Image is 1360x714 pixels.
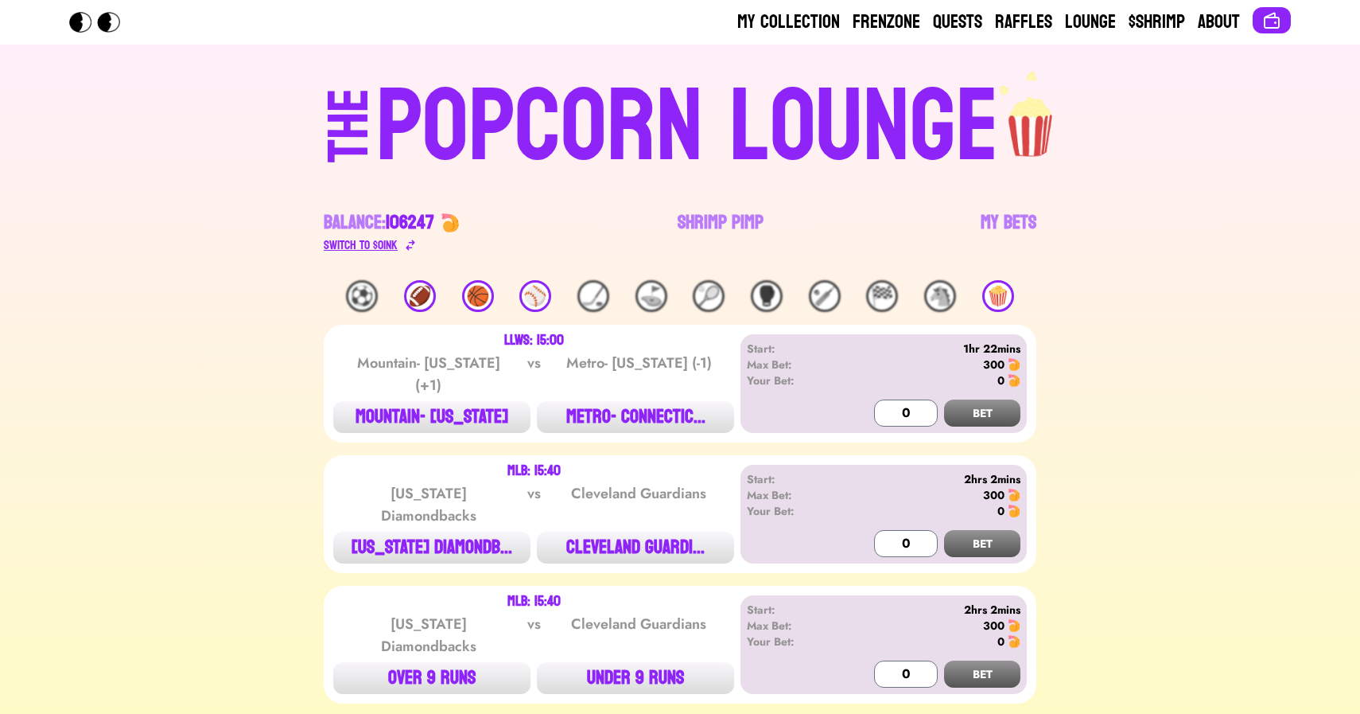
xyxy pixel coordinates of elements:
button: [US_STATE] DIAMONDB... [333,532,530,564]
a: Raffles [995,10,1052,35]
button: BET [944,661,1020,688]
div: 300 [983,618,1004,634]
img: 🍤 [1008,619,1020,632]
div: MLB: 15:40 [507,595,561,608]
div: Max Bet: [747,618,838,634]
div: [US_STATE] Diamondbacks [348,482,509,527]
div: 🏁 [866,280,898,312]
div: 🏈 [404,280,436,312]
div: ⚾️ [519,280,551,312]
div: vs [524,613,544,657]
div: 0 [997,373,1004,388]
button: BET [944,530,1020,557]
div: Cleveland Guardians [558,482,719,527]
div: LLWS: 15:00 [504,334,564,347]
div: THE [321,88,378,194]
a: My Bets [981,210,1036,255]
div: Start: [747,602,838,618]
div: MLB: 15:40 [507,465,561,478]
img: 🍤 [1008,374,1020,387]
div: 2hrs 2mins [838,471,1020,487]
div: Mountain- [US_STATE] (+1) [348,352,509,396]
div: 2hrs 2mins [838,602,1020,618]
div: Your Bet: [747,634,838,650]
div: Your Bet: [747,373,838,388]
div: Cleveland Guardians [558,613,719,657]
div: ⚽️ [346,280,378,312]
img: Popcorn [69,12,133,33]
button: UNDER 9 RUNS [537,662,734,694]
div: Switch to $ OINK [324,236,398,255]
button: METRO- CONNECTIC... [537,401,734,433]
div: 1hr 22mins [838,341,1020,357]
div: 0 [997,634,1004,650]
button: BET [944,400,1020,427]
a: Shrimp Pimp [678,210,764,255]
div: 300 [983,487,1004,503]
div: vs [524,482,544,527]
div: [US_STATE] Diamondbacks [348,613,509,657]
img: 🍤 [441,213,460,232]
div: 0 [997,503,1004,519]
button: MOUNTAIN- [US_STATE] [333,401,530,433]
a: Frenzone [853,10,920,35]
button: CLEVELAND GUARDI... [537,532,734,564]
a: About [1198,10,1240,35]
div: POPCORN LOUNGE [376,76,999,178]
div: Your Bet: [747,503,838,519]
div: 🎾 [693,280,725,312]
img: 🍤 [1008,505,1020,517]
a: $Shrimp [1129,10,1185,35]
img: 🍤 [1008,635,1020,648]
div: 🏒 [577,280,609,312]
div: 🍿 [982,280,1014,312]
a: Quests [933,10,982,35]
a: My Collection [737,10,840,35]
div: Max Bet: [747,357,838,373]
div: Metro- [US_STATE] (-1) [558,352,719,396]
div: ⛳️ [635,280,667,312]
img: 🍤 [1008,358,1020,371]
img: Connect wallet [1262,11,1281,30]
div: 🏏 [809,280,841,312]
div: Start: [747,341,838,357]
button: OVER 9 RUNS [333,662,530,694]
div: 🏀 [462,280,494,312]
div: Start: [747,471,838,487]
img: popcorn [999,70,1064,159]
div: Balance: [324,210,434,236]
img: 🍤 [1008,489,1020,501]
div: 300 [983,357,1004,373]
div: vs [524,352,544,396]
a: Lounge [1065,10,1116,35]
div: Max Bet: [747,487,838,503]
a: THEPOPCORN LOUNGEpopcorn [190,70,1170,178]
div: 🐴 [924,280,956,312]
div: 🥊 [751,280,783,312]
span: 106247 [386,205,434,240]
